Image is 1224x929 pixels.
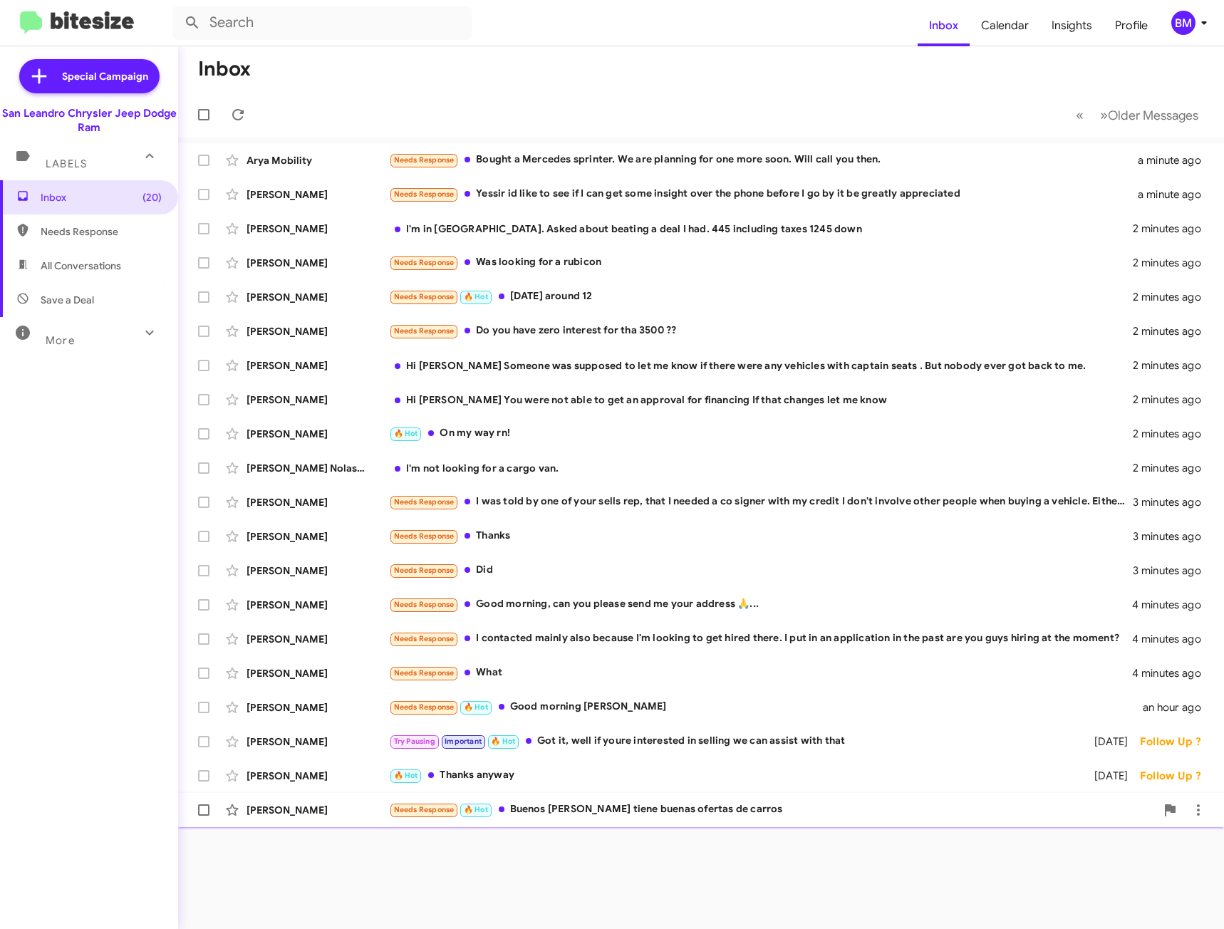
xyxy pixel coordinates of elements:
span: Labels [46,157,87,170]
div: [DATE] [1079,769,1140,783]
div: [PERSON_NAME] [247,393,389,407]
div: Thanks [389,528,1133,544]
span: Needs Response [394,634,455,643]
div: [PERSON_NAME] [247,632,389,646]
span: « [1076,106,1084,124]
div: [PERSON_NAME] [247,256,389,270]
span: Try Pausing [394,737,435,746]
span: Needs Response [41,224,162,239]
div: [PERSON_NAME] Nolastname121781900 [247,461,389,475]
span: Needs Response [394,497,455,507]
div: Do you have zero interest for tha 3500 ?? [389,323,1133,339]
span: 🔥 Hot [491,737,515,746]
a: Special Campaign [19,59,160,93]
span: Needs Response [394,155,455,165]
div: 2 minutes ago [1133,393,1213,407]
div: [PERSON_NAME] [247,803,389,817]
div: an hour ago [1143,700,1213,715]
button: Previous [1067,100,1092,130]
div: Follow Up ? [1140,735,1213,749]
div: [PERSON_NAME] [247,187,389,202]
div: I'm in [GEOGRAPHIC_DATA]. Asked about beating a deal I had. 445 including taxes 1245 down [389,222,1133,236]
div: [DATE] [1079,735,1140,749]
span: Needs Response [394,805,455,814]
div: BM [1171,11,1196,35]
span: Important [445,737,482,746]
span: Needs Response [394,668,455,678]
span: Needs Response [394,531,455,541]
div: I contacted mainly also because I'm looking to get hired there. I put in an application in the pa... [389,630,1132,647]
a: Profile [1104,5,1159,46]
span: Older Messages [1108,108,1198,123]
div: a minute ago [1138,187,1213,202]
div: 2 minutes ago [1133,324,1213,338]
div: Good morning [PERSON_NAME] [389,699,1143,715]
div: [PERSON_NAME] [247,666,389,680]
div: [PERSON_NAME] [247,427,389,441]
span: (20) [142,190,162,204]
button: Next [1091,100,1207,130]
div: [PERSON_NAME] [247,769,389,783]
div: 2 minutes ago [1133,256,1213,270]
div: [PERSON_NAME] [247,598,389,612]
div: Buenos [PERSON_NAME] tiene buenas ofertas de carros [389,801,1156,818]
div: 4 minutes ago [1132,666,1213,680]
a: Calendar [970,5,1040,46]
div: Did [389,562,1133,578]
nav: Page navigation example [1068,100,1207,130]
div: 2 minutes ago [1133,461,1213,475]
div: What [389,665,1132,681]
div: Good morning, can you please send me your address 🙏... [389,596,1132,613]
div: 2 minutes ago [1133,427,1213,441]
span: More [46,334,75,347]
span: Inbox [41,190,162,204]
span: » [1100,106,1108,124]
div: 2 minutes ago [1133,358,1213,373]
div: a minute ago [1138,153,1213,167]
div: On my way rn! [389,425,1133,442]
div: Bought a Mercedes sprinter. We are planning for one more soon. Will call you then. [389,152,1138,168]
span: Needs Response [394,326,455,336]
span: Needs Response [394,702,455,712]
div: [PERSON_NAME] [247,290,389,304]
div: Thanks anyway [389,767,1079,784]
span: 🔥 Hot [464,292,488,301]
div: [PERSON_NAME] [247,222,389,236]
span: Save a Deal [41,293,94,307]
div: Arya Mobility [247,153,389,167]
div: [PERSON_NAME] [247,564,389,578]
div: 2 minutes ago [1133,290,1213,304]
div: [PERSON_NAME] [247,700,389,715]
div: Follow Up ? [1140,769,1213,783]
span: 🔥 Hot [464,805,488,814]
h1: Inbox [198,58,251,81]
div: [PERSON_NAME] [247,495,389,509]
a: Inbox [918,5,970,46]
input: Search [172,6,472,40]
span: 🔥 Hot [464,702,488,712]
button: BM [1159,11,1208,35]
div: 3 minutes ago [1133,564,1213,578]
div: 4 minutes ago [1132,598,1213,612]
div: 2 minutes ago [1133,222,1213,236]
div: [PERSON_NAME] [247,358,389,373]
span: Needs Response [394,292,455,301]
span: Needs Response [394,600,455,609]
div: [DATE] around 12 [389,289,1133,305]
div: I was told by one of your sells rep, that I needed a co signer with my credit I don't involve oth... [389,494,1133,510]
a: Insights [1040,5,1104,46]
div: Hi [PERSON_NAME] Someone was supposed to let me know if there were any vehicles with captain seat... [389,358,1133,373]
span: 🔥 Hot [394,771,418,780]
div: 3 minutes ago [1133,529,1213,544]
span: Special Campaign [62,69,148,83]
div: Was looking for a rubicon [389,254,1133,271]
div: [PERSON_NAME] [247,324,389,338]
div: I'm not looking for a cargo van. [389,461,1133,475]
div: Yessir id like to see if I can get some insight over the phone before I go by it be greatly appre... [389,186,1138,202]
div: Hi [PERSON_NAME] You were not able to get an approval for financing If that changes let me know [389,393,1133,407]
span: Needs Response [394,258,455,267]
